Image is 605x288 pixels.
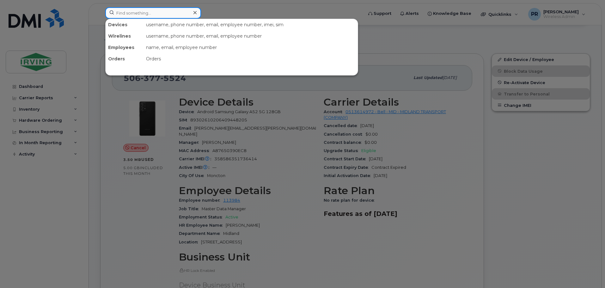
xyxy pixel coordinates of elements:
[144,53,358,64] div: Orders
[106,19,144,30] div: Devices
[106,53,144,64] div: Orders
[105,7,201,19] input: Find something...
[144,19,358,30] div: username, phone number, email, employee number, imei, sim
[106,42,144,53] div: Employees
[106,30,144,42] div: Wirelines
[144,30,358,42] div: username, phone number, email, employee number
[144,42,358,53] div: name, email, employee number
